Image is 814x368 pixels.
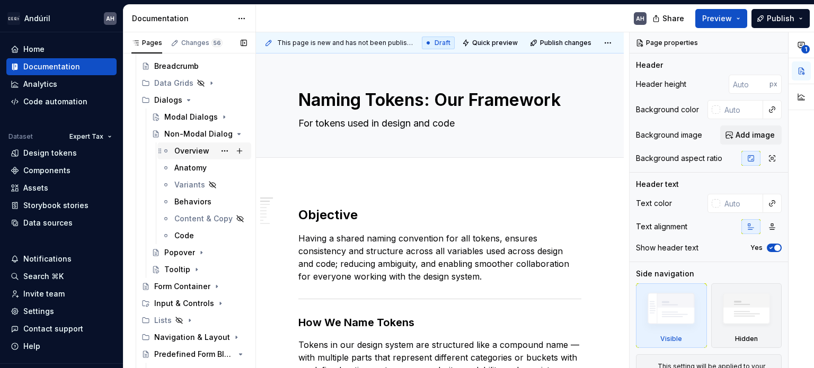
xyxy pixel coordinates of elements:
[174,179,205,190] div: Variants
[540,39,591,47] span: Publish changes
[6,285,117,302] a: Invite team
[2,7,121,30] button: AndúrilAH
[174,196,211,207] div: Behaviors
[23,306,54,317] div: Settings
[137,329,251,346] div: Navigation & Layout
[154,95,182,105] div: Dialogs
[636,268,694,279] div: Side navigation
[6,93,117,110] a: Code automation
[23,96,87,107] div: Code automation
[174,230,194,241] div: Code
[6,338,117,355] button: Help
[636,243,698,253] div: Show header text
[137,75,251,92] div: Data Grids
[131,39,162,47] div: Pages
[660,335,682,343] div: Visible
[277,39,413,47] span: This page is new and has not been published yet.
[23,61,80,72] div: Documentation
[296,115,579,132] textarea: For tokens used in design and code
[181,39,223,47] div: Changes
[751,9,810,28] button: Publish
[147,125,251,142] a: Non-Modal Dialog
[147,109,251,125] a: Modal Dialogs
[7,12,20,25] img: 572984b3-56a8-419d-98bc-7b186c70b928.png
[164,247,195,258] div: Popover
[23,44,45,55] div: Home
[298,207,581,223] h2: Objective
[527,35,596,50] button: Publish changes
[6,179,117,196] a: Assets
[23,324,83,334] div: Contact support
[23,289,65,299] div: Invite team
[164,264,190,275] div: Tooltip
[735,335,758,343] div: Hidden
[720,100,763,119] input: Auto
[6,320,117,337] button: Contact support
[801,45,810,53] span: 1
[729,75,769,94] input: Auto
[6,268,117,285] button: Search ⌘K
[6,58,117,75] a: Documentation
[147,261,251,278] a: Tooltip
[6,76,117,93] a: Analytics
[636,104,699,115] div: Background color
[157,159,251,176] a: Anatomy
[6,250,117,267] button: Notifications
[636,221,687,232] div: Text alignment
[23,200,89,211] div: Storybook stories
[647,9,691,28] button: Share
[636,283,707,348] div: Visible
[636,198,672,209] div: Text color
[636,14,644,23] div: AH
[157,210,251,227] a: Content & Copy
[154,332,230,343] div: Navigation & Layout
[702,13,732,24] span: Preview
[459,35,523,50] button: Quick preview
[298,315,581,330] h3: How We Name Tokens
[636,153,722,164] div: Background aspect ratio
[23,148,77,158] div: Design tokens
[106,14,114,23] div: AH
[69,132,103,141] span: Expert Tax
[65,129,117,144] button: Expert Tax
[6,303,117,320] a: Settings
[6,162,117,179] a: Components
[157,142,251,159] a: Overview
[211,39,223,47] span: 56
[164,112,218,122] div: Modal Dialogs
[720,125,782,145] button: Add image
[24,13,50,24] div: Andúril
[23,165,70,176] div: Components
[636,179,679,190] div: Header text
[23,254,72,264] div: Notifications
[736,130,775,140] span: Add image
[720,194,763,213] input: Auto
[296,87,579,113] textarea: Naming Tokens: Our Framework
[636,79,686,89] div: Header height
[767,13,794,24] span: Publish
[6,41,117,58] a: Home
[154,281,210,292] div: Form Container
[472,39,518,47] span: Quick preview
[6,197,117,214] a: Storybook stories
[711,283,782,348] div: Hidden
[164,129,233,139] div: Non-Modal Dialog
[157,176,251,193] a: Variants
[157,193,251,210] a: Behaviors
[298,232,581,283] p: Having a shared naming convention for all tokens, ensures consistency and structure across all va...
[137,92,251,109] div: Dialogs
[154,298,214,309] div: Input & Controls
[157,227,251,244] a: Code
[8,132,33,141] div: Dataset
[23,183,48,193] div: Assets
[23,271,64,282] div: Search ⌘K
[750,244,763,252] label: Yes
[174,146,209,156] div: Overview
[174,213,233,224] div: Content & Copy
[6,145,117,161] a: Design tokens
[435,39,450,47] span: Draft
[147,244,251,261] a: Popover
[23,218,73,228] div: Data sources
[23,341,40,352] div: Help
[132,13,232,24] div: Documentation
